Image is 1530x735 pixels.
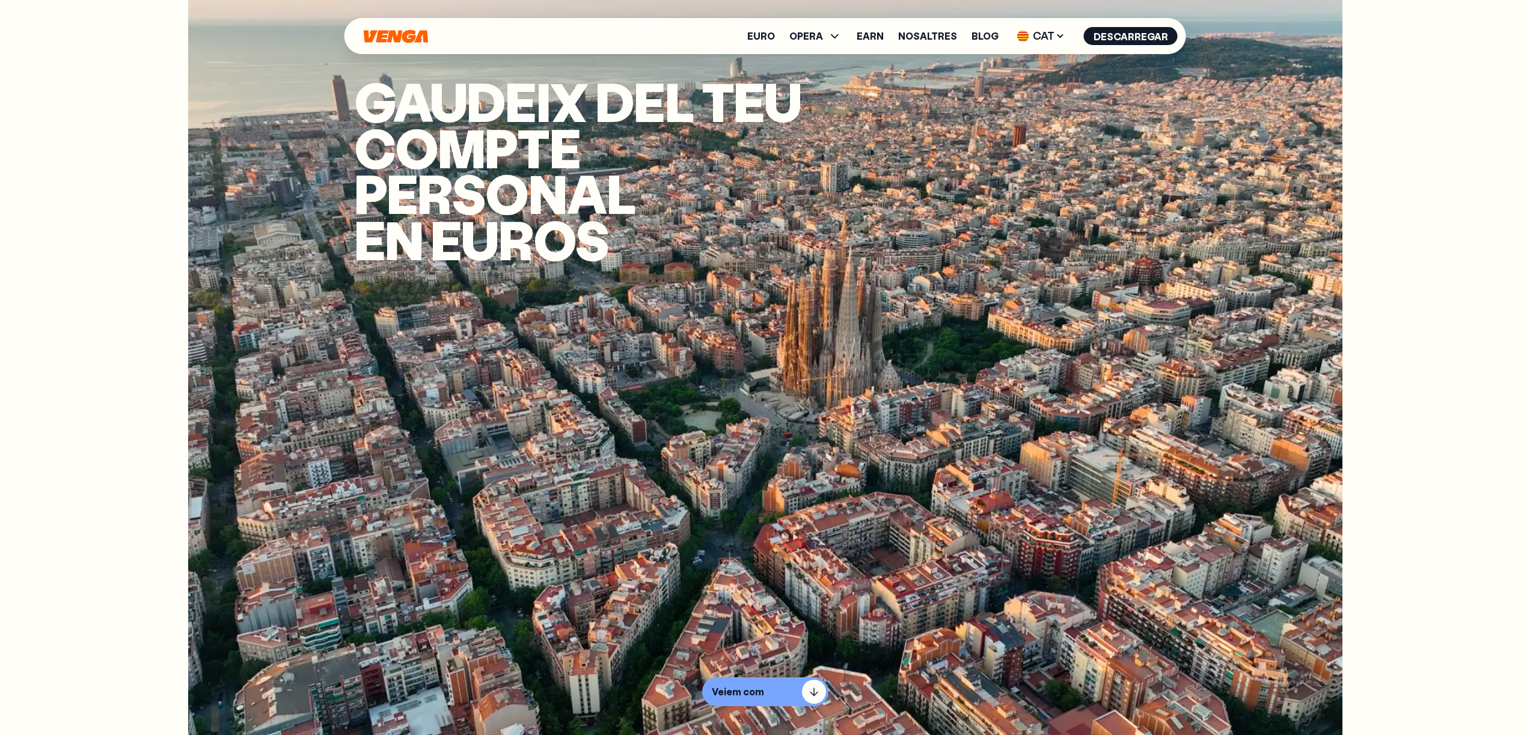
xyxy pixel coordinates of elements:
[972,31,999,41] a: Blog
[702,677,828,706] button: Veiem com
[712,686,764,698] p: Veiem com
[789,29,842,43] span: OPERA
[747,31,775,41] a: Euro
[1017,30,1029,42] img: flag-cat
[857,31,884,41] a: Earn
[1084,27,1178,45] button: Descarregar
[789,31,823,41] span: OPERA
[898,31,957,41] a: Nosaltres
[1013,26,1069,46] span: CAT
[354,78,865,262] h1: Gaudeix del teu compte PERSONAL en euros
[363,29,430,43] svg: Inici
